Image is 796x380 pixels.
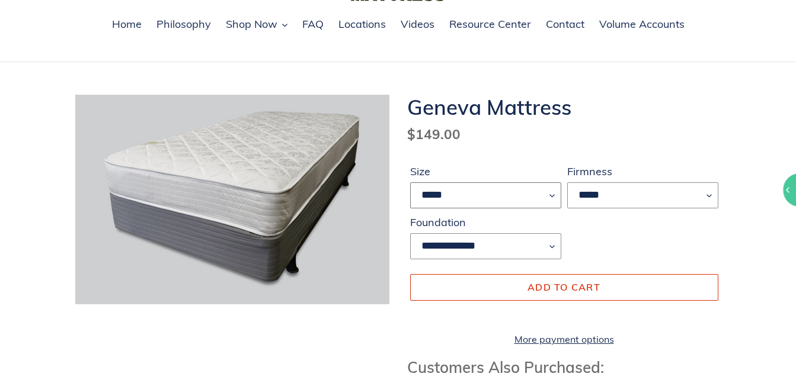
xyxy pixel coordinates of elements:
[540,16,590,34] a: Contact
[395,16,440,34] a: Videos
[407,125,461,143] span: $149.00
[333,16,392,34] a: Locations
[449,17,531,31] span: Resource Center
[407,95,721,120] h1: Geneva Mattress
[410,332,718,346] a: More payment options
[302,17,324,31] span: FAQ
[546,17,584,31] span: Contact
[410,214,561,230] label: Foundation
[296,16,330,34] a: FAQ
[401,17,434,31] span: Videos
[599,17,685,31] span: Volume Accounts
[443,16,537,34] a: Resource Center
[567,163,718,179] label: Firmness
[112,17,142,31] span: Home
[226,17,277,31] span: Shop Now
[151,16,217,34] a: Philosophy
[338,17,386,31] span: Locations
[106,16,148,34] a: Home
[593,16,690,34] a: Volume Accounts
[407,358,721,376] h3: Customers Also Purchased:
[220,16,293,34] button: Shop Now
[528,281,600,293] span: Add to cart
[410,274,718,300] button: Add to cart
[156,17,211,31] span: Philosophy
[410,163,561,179] label: Size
